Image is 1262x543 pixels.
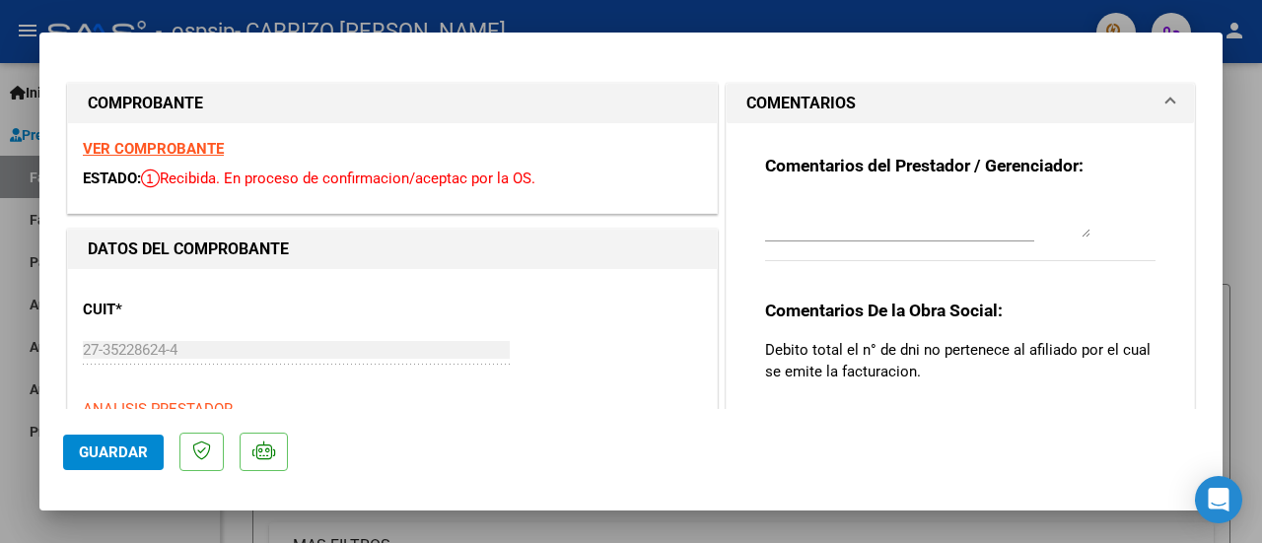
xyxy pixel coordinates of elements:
[63,435,164,470] button: Guardar
[83,400,233,418] span: ANALISIS PRESTADOR
[83,140,224,158] a: VER COMPROBANTE
[765,301,1003,320] strong: Comentarios De la Obra Social:
[727,84,1194,123] mat-expansion-panel-header: COMENTARIOS
[141,170,535,187] span: Recibida. En proceso de confirmacion/aceptac por la OS.
[83,299,268,321] p: CUIT
[88,94,203,112] strong: COMPROBANTE
[83,170,141,187] span: ESTADO:
[1195,476,1242,523] div: Open Intercom Messenger
[765,156,1084,175] strong: Comentarios del Prestador / Gerenciador:
[727,123,1194,472] div: COMENTARIOS
[746,92,856,115] h1: COMENTARIOS
[79,443,148,461] span: Guardar
[88,239,289,258] strong: DATOS DEL COMPROBANTE
[765,339,1156,382] p: Debito total el n° de dni no pertenece al afiliado por el cual se emite la facturacion.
